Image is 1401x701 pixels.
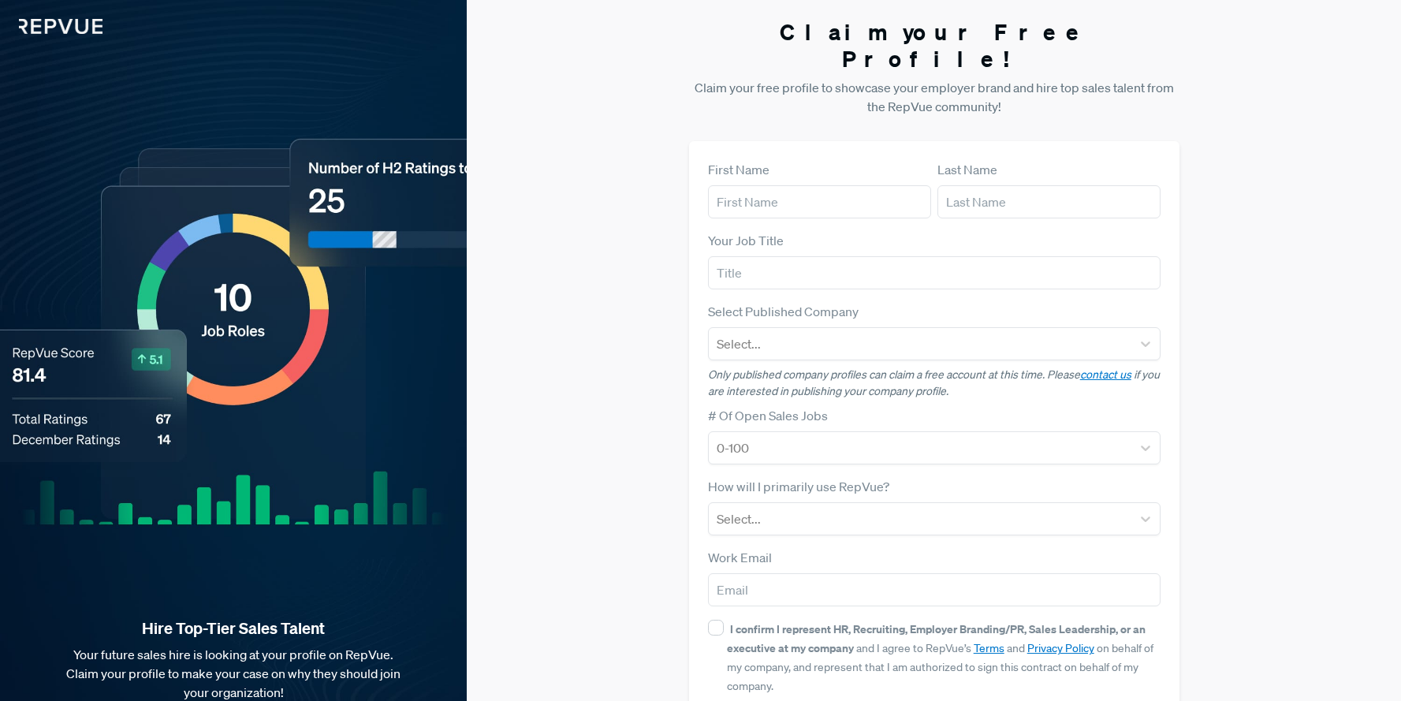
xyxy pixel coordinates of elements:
[708,160,769,179] label: First Name
[937,185,1161,218] input: Last Name
[708,302,859,321] label: Select Published Company
[708,477,889,496] label: How will I primarily use RepVue?
[937,160,997,179] label: Last Name
[689,19,1179,72] h3: Claim your Free Profile!
[708,231,784,250] label: Your Job Title
[708,406,828,425] label: # Of Open Sales Jobs
[727,622,1153,693] span: and I agree to RepVue’s and on behalf of my company, and represent that I am authorized to sign t...
[689,78,1179,116] p: Claim your free profile to showcase your employer brand and hire top sales talent from the RepVue...
[708,185,931,218] input: First Name
[974,641,1004,655] a: Terms
[1080,367,1131,382] a: contact us
[708,367,1161,400] p: Only published company profiles can claim a free account at this time. Please if you are interest...
[708,256,1161,289] input: Title
[708,573,1161,606] input: Email
[727,621,1146,655] strong: I confirm I represent HR, Recruiting, Employer Branding/PR, Sales Leadership, or an executive at ...
[25,618,442,639] strong: Hire Top-Tier Sales Talent
[708,548,772,567] label: Work Email
[1027,641,1094,655] a: Privacy Policy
